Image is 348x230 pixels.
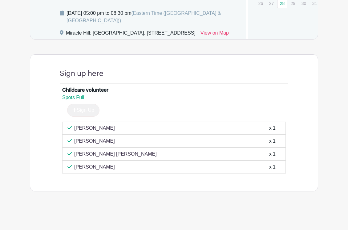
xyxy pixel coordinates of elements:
[67,10,239,24] div: [DATE] 05:00 pm to 08:30 pm
[60,69,103,78] h4: Sign up here
[269,163,276,171] div: x 1
[269,137,276,145] div: x 1
[62,86,108,94] div: Childcare volunteer
[62,95,84,100] span: Spots Full
[74,137,115,145] p: [PERSON_NAME]
[74,150,157,158] p: [PERSON_NAME] [PERSON_NAME]
[67,10,221,23] span: (Eastern Time ([GEOGRAPHIC_DATA] & [GEOGRAPHIC_DATA]))
[269,150,276,158] div: x 1
[200,29,229,39] a: View on Map
[74,163,115,171] p: [PERSON_NAME]
[269,124,276,132] div: x 1
[74,124,115,132] p: [PERSON_NAME]
[66,29,196,39] div: Miracle Hill: [GEOGRAPHIC_DATA], [STREET_ADDRESS]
